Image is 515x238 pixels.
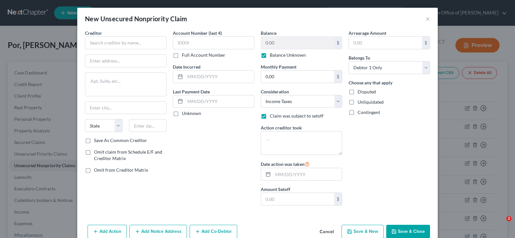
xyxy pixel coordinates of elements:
[334,37,342,49] div: $
[349,55,370,61] span: Belongs To
[349,30,386,36] label: Arrearage Amount
[261,71,334,83] input: 0.00
[173,36,254,49] input: XXXX
[182,52,225,58] label: Full Account Number
[129,119,167,132] input: Enter zip...
[185,95,254,108] input: MM/DD/YYYY
[85,55,166,67] input: Enter address...
[261,30,276,36] label: Balance
[270,52,306,58] label: Balance Unknown
[94,137,147,144] label: Save As Common Creditor
[261,124,302,131] label: Action creditor took
[506,216,511,221] span: 2
[422,37,430,49] div: $
[261,37,334,49] input: 0.00
[182,110,201,117] label: Unknown
[493,216,509,232] iframe: Intercom live chat
[358,99,384,105] span: Unliquidated
[94,167,148,173] span: Omit from Creditor Matrix
[173,30,222,36] label: Account Number (last 4)
[261,88,289,95] label: Consideration
[261,186,290,193] label: Amount Setoff
[349,79,392,86] label: Choose any that apply
[334,193,342,205] div: $
[85,102,166,114] input: Enter city...
[334,71,342,83] div: $
[358,89,376,94] span: Disputed
[426,15,430,23] button: ×
[185,71,254,83] input: MM/DD/YYYY
[85,36,166,49] input: Search creditor by name...
[349,37,422,49] input: 0.00
[270,113,323,119] span: Claim was subject to setoff
[261,63,296,70] label: Monthly Payment
[173,63,201,70] label: Date Incurred
[358,109,380,115] span: Contingent
[94,149,162,161] span: Omit claim from Schedule E/F and Creditor Matrix
[85,14,187,23] div: New Unsecured Nonpriority Claim
[273,168,342,180] input: MM/DD/YYYY
[261,193,334,205] input: 0.00
[261,160,310,168] label: Date action was taken
[173,88,210,95] label: Last Payment Date
[85,30,102,36] span: Creditor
